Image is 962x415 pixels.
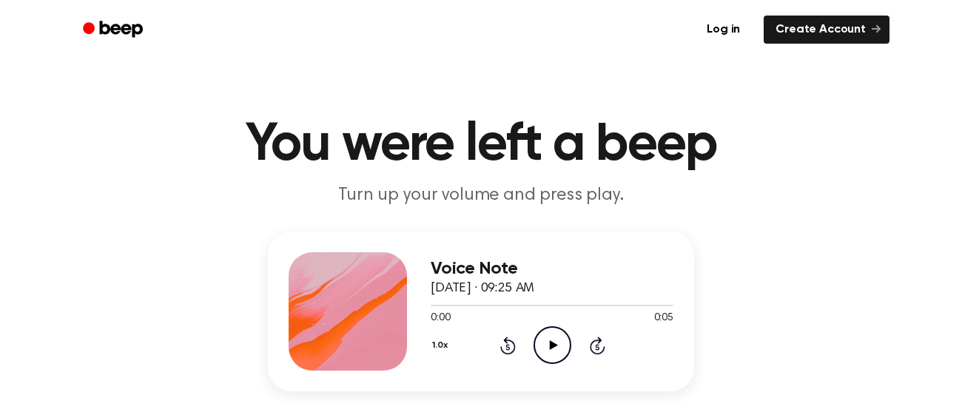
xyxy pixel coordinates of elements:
span: 0:05 [654,311,673,326]
span: [DATE] · 09:25 AM [431,282,534,295]
h3: Voice Note [431,259,673,279]
h1: You were left a beep [102,118,860,172]
button: 1.0x [431,333,453,358]
p: Turn up your volume and press play. [197,183,765,208]
a: Log in [692,13,755,47]
a: Beep [73,16,156,44]
span: 0:00 [431,311,450,326]
a: Create Account [764,16,889,44]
